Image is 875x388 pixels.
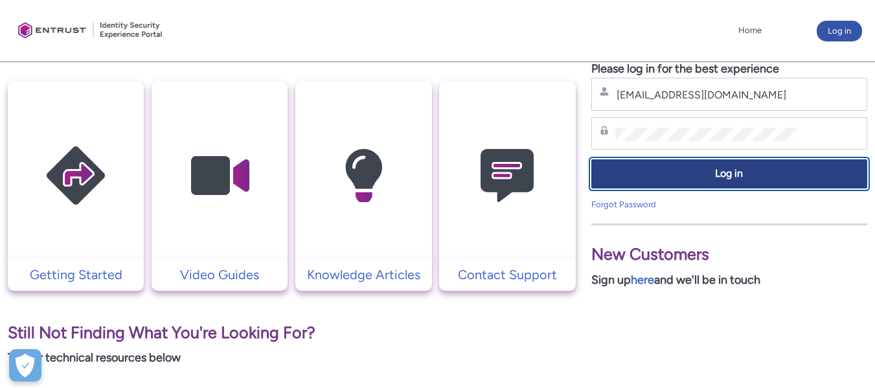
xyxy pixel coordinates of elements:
[631,273,654,287] a: here
[158,265,281,284] p: Video Guides
[439,265,575,284] a: Contact Support
[8,349,576,367] p: Try our technical resources below
[8,265,144,284] a: Getting Started
[446,265,569,284] p: Contact Support
[591,200,656,209] a: Forgot Password
[152,265,288,284] a: Video Guides
[302,106,425,245] img: Knowledge Articles
[9,349,41,382] button: Open Preferences
[295,265,431,284] a: Knowledge Articles
[302,265,425,284] p: Knowledge Articles
[735,21,765,40] a: Home
[14,106,137,245] img: Getting Started
[591,60,867,78] p: Please log in for the best experience
[591,242,867,267] p: New Customers
[600,166,859,181] span: Log in
[591,159,867,188] button: Log in
[14,265,137,284] p: Getting Started
[615,88,797,102] input: Username
[446,106,569,245] img: Contact Support
[8,321,576,345] p: Still Not Finding What You're Looking For?
[9,349,41,382] div: Cookie Preferences
[591,271,867,289] p: Sign up and we'll be in touch
[817,21,862,41] button: Log in
[158,106,281,245] img: Video Guides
